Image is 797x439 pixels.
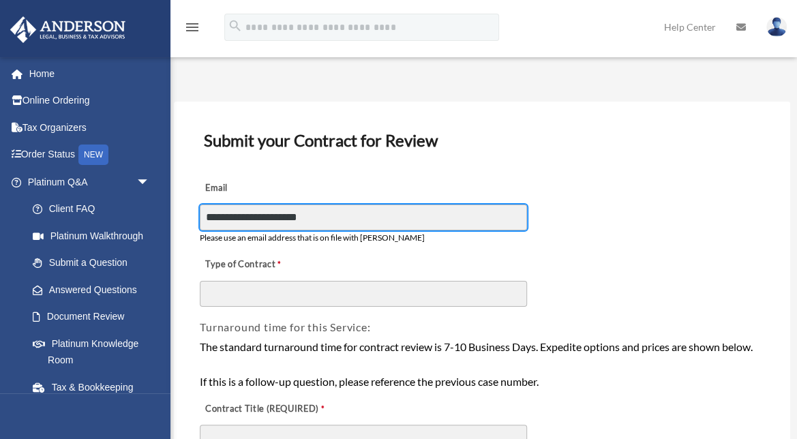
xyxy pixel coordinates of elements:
[6,16,130,43] img: Anderson Advisors Platinum Portal
[19,276,170,303] a: Answered Questions
[200,399,336,419] label: Contract Title (REQUIRED)
[200,232,425,243] span: Please use an email address that is on file with [PERSON_NAME]
[10,114,170,141] a: Tax Organizers
[19,222,170,249] a: Platinum Walkthrough
[10,141,170,169] a: Order StatusNEW
[200,320,370,333] span: Turnaround time for this Service:
[228,18,243,33] i: search
[10,87,170,115] a: Online Ordering
[184,19,200,35] i: menu
[136,168,164,196] span: arrow_drop_down
[200,338,764,391] div: The standard turnaround time for contract review is 7-10 Business Days. Expedite options and pric...
[78,145,108,165] div: NEW
[19,330,170,374] a: Platinum Knowledge Room
[200,179,336,198] label: Email
[198,126,766,155] h3: Submit your Contract for Review
[19,196,170,223] a: Client FAQ
[200,256,336,275] label: Type of Contract
[10,60,170,87] a: Home
[19,303,164,331] a: Document Review
[184,24,200,35] a: menu
[10,168,170,196] a: Platinum Q&Aarrow_drop_down
[19,374,170,417] a: Tax & Bookkeeping Packages
[19,249,170,277] a: Submit a Question
[766,17,787,37] img: User Pic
